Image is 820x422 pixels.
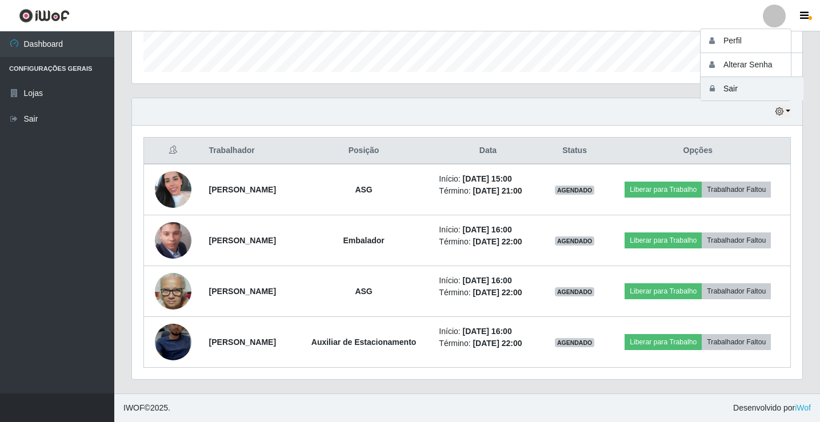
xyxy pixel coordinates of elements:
span: © 2025 . [123,402,170,414]
button: Alterar Senha [701,53,803,77]
time: [DATE] 16:00 [463,225,512,234]
button: Liberar para Trabalho [625,182,702,198]
time: [DATE] 22:00 [473,288,522,297]
time: [DATE] 15:00 [463,174,512,183]
li: Início: [439,325,537,337]
button: Sair [701,77,803,101]
li: Início: [439,275,537,287]
button: Trabalhador Faltou [702,283,771,299]
span: IWOF [123,403,145,412]
img: 1718410528864.jpeg [155,201,191,280]
span: AGENDADO [555,338,595,347]
strong: [PERSON_NAME] [209,337,276,347]
time: [DATE] 16:00 [463,327,512,336]
strong: Auxiliar de Estacionamento [311,337,417,347]
strong: [PERSON_NAME] [209,287,276,296]
li: Término: [439,287,537,299]
button: Trabalhador Faltou [702,182,771,198]
time: [DATE] 22:00 [473,339,522,348]
strong: [PERSON_NAME] [209,236,276,245]
button: Trabalhador Faltou [702,334,771,350]
strong: ASG [355,185,372,194]
img: 1750447582660.jpeg [155,157,191,222]
th: Opções [606,138,791,164]
img: 1721517353496.jpeg [155,267,191,316]
li: Término: [439,185,537,197]
th: Posição [295,138,433,164]
button: Liberar para Trabalho [625,232,702,248]
img: CoreUI Logo [19,9,70,23]
th: Status [544,138,606,164]
span: Desenvolvido por [733,402,811,414]
button: Liberar para Trabalho [625,283,702,299]
img: 1750699725470.jpeg [155,303,191,382]
button: Perfil [701,29,803,53]
button: Trabalhador Faltou [702,232,771,248]
li: Término: [439,236,537,248]
strong: [PERSON_NAME] [209,185,276,194]
li: Término: [439,337,537,349]
button: Liberar para Trabalho [625,334,702,350]
a: iWof [795,403,811,412]
span: AGENDADO [555,236,595,246]
strong: ASG [355,287,372,296]
time: [DATE] 22:00 [473,237,522,246]
time: [DATE] 16:00 [463,276,512,285]
li: Início: [439,173,537,185]
th: Data [432,138,543,164]
span: AGENDADO [555,287,595,296]
span: AGENDADO [555,186,595,195]
li: Início: [439,224,537,236]
strong: Embalador [343,236,384,245]
th: Trabalhador [202,138,295,164]
time: [DATE] 21:00 [473,186,522,195]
